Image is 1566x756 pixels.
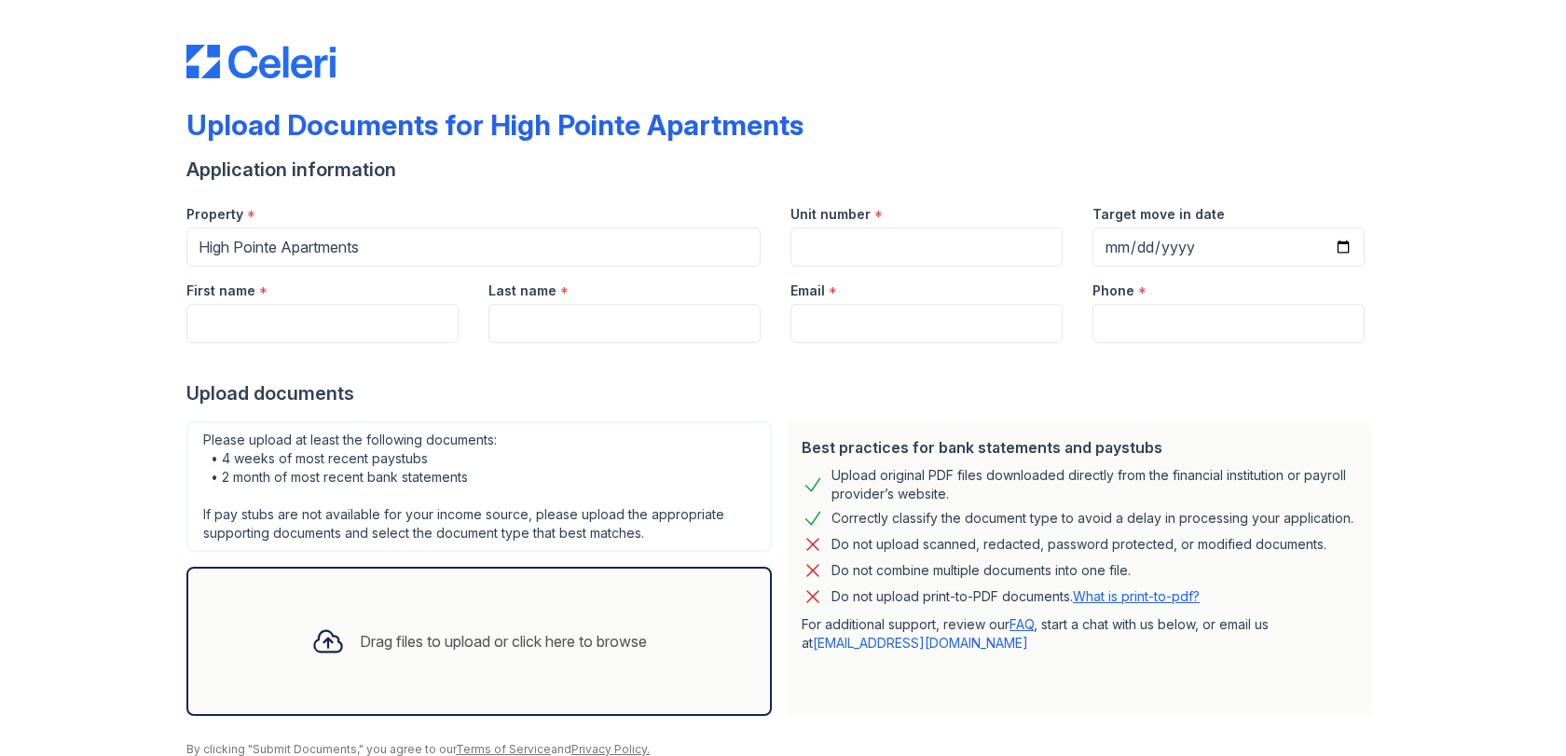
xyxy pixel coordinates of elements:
div: Do not upload scanned, redacted, password protected, or modified documents. [831,533,1326,556]
div: Upload documents [186,380,1380,406]
div: Please upload at least the following documents: • 4 weeks of most recent paystubs • 2 month of mo... [186,421,772,552]
label: First name [186,282,255,300]
a: FAQ [1010,616,1034,632]
label: Unit number [790,205,871,224]
label: Phone [1092,282,1134,300]
div: Do not combine multiple documents into one file. [831,559,1131,582]
div: Correctly classify the document type to avoid a delay in processing your application. [831,507,1353,529]
div: Upload Documents for High Pointe Apartments [186,108,804,142]
label: Target move in date [1092,205,1225,224]
p: Do not upload print-to-PDF documents. [831,587,1200,606]
label: Email [790,282,825,300]
div: Application information [186,157,1380,183]
div: Drag files to upload or click here to browse [360,630,647,653]
a: Terms of Service [456,742,551,756]
a: [EMAIL_ADDRESS][DOMAIN_NAME] [813,635,1028,651]
a: What is print-to-pdf? [1073,588,1200,604]
p: For additional support, review our , start a chat with us below, or email us at [802,615,1357,653]
img: CE_Logo_Blue-a8612792a0a2168367f1c8372b55b34899dd931a85d93a1a3d3e32e68fde9ad4.png [186,45,336,78]
label: Last name [488,282,556,300]
label: Property [186,205,243,224]
div: Upload original PDF files downloaded directly from the financial institution or payroll provider’... [831,466,1357,503]
div: Best practices for bank statements and paystubs [802,436,1357,459]
a: Privacy Policy. [571,742,650,756]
